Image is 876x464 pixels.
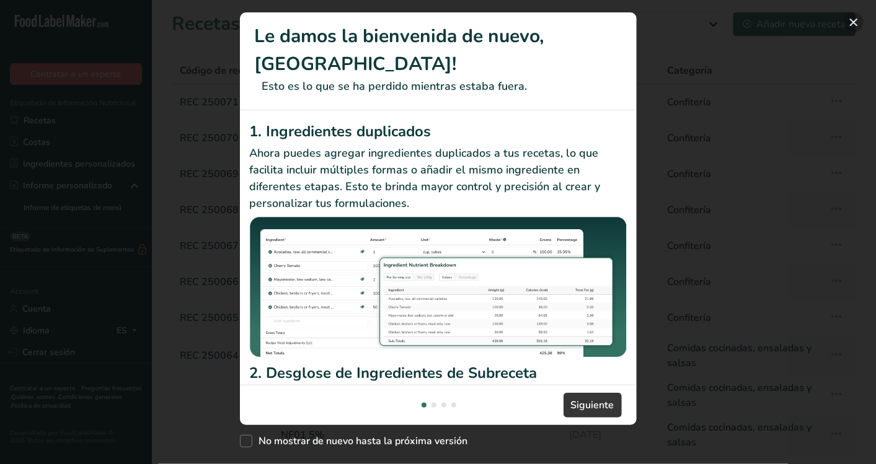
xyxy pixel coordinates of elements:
img: Ingredientes duplicados [250,217,627,357]
p: Ahora puedes agregar ingredientes duplicados a tus recetas, lo que facilita incluir múltiples for... [250,145,627,212]
span: Siguiente [571,398,614,413]
span: No mostrar de nuevo hasta la próxima versión [252,435,468,447]
p: Esto es lo que se ha perdido mientras estaba fuera. [255,78,622,95]
h1: Le damos la bienvenida de nuevo, [GEOGRAPHIC_DATA]! [255,22,622,78]
h2: 1. Ingredientes duplicados [250,120,627,142]
button: Siguiente [564,393,622,418]
h2: 2. Desglose de Ingredientes de Subreceta [250,362,627,384]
